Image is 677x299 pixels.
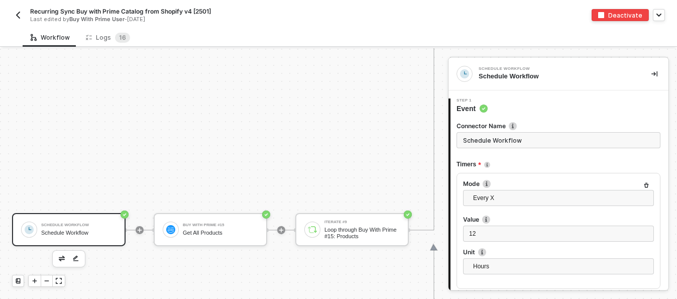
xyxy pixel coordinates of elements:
img: edit-cred [73,255,79,262]
span: icon-collapse-right [651,71,657,77]
label: Unit [463,248,654,256]
div: Schedule Workflow [479,67,629,71]
div: Last edited by - [DATE] [30,16,315,23]
button: back [12,9,24,21]
span: icon-success-page [404,211,412,219]
img: integration-icon [460,69,469,78]
div: Workflow [31,34,70,42]
div: Logs [86,33,130,43]
span: Buy With Prime User [69,16,125,23]
span: icon-play [32,278,38,284]
img: icon-info [483,180,491,188]
div: Schedule Workflow [41,223,117,227]
sup: 16 [115,33,130,43]
span: Step 1 [457,98,488,103]
span: Hours [473,259,648,274]
button: deactivateDeactivate [592,9,649,21]
img: icon-info [484,162,490,168]
span: Every X [473,190,648,206]
span: icon-expand [56,278,62,284]
img: icon-info [482,216,490,224]
img: icon-info [478,248,486,256]
button: edit-cred [70,253,82,265]
div: Schedule Workflow [41,230,117,236]
div: Iterate #9 [324,220,400,224]
img: back [14,11,22,19]
span: icon-success-page [262,211,270,219]
input: Enter description [457,132,660,148]
div: Schedule Workflow [479,72,635,81]
label: Value [463,215,654,224]
span: 6 [122,34,126,41]
img: icon-info [509,122,517,130]
span: icon-play [137,227,143,233]
span: Event [457,104,488,114]
label: Mode [463,179,654,188]
span: Recurring Sync Buy with Prime Catalog from Shopify v4 [2501] [30,7,211,16]
img: icon [308,225,317,234]
img: deactivate [598,12,604,18]
button: edit-cred [56,253,68,265]
div: Buy With Prime #15 [183,223,258,227]
div: Deactivate [608,11,642,20]
div: Loop through Buy With Prime #15: Products [324,227,400,239]
div: Get All Products [183,230,258,236]
img: icon [166,225,175,234]
label: Connector Name [457,122,660,130]
span: 1 [119,34,122,41]
span: icon-play [278,227,284,233]
span: 12 [469,230,476,237]
span: icon-minus [44,278,50,284]
img: icon [25,225,34,234]
span: Timers [457,158,481,171]
img: edit-cred [59,256,65,261]
span: icon-success-page [121,211,129,219]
